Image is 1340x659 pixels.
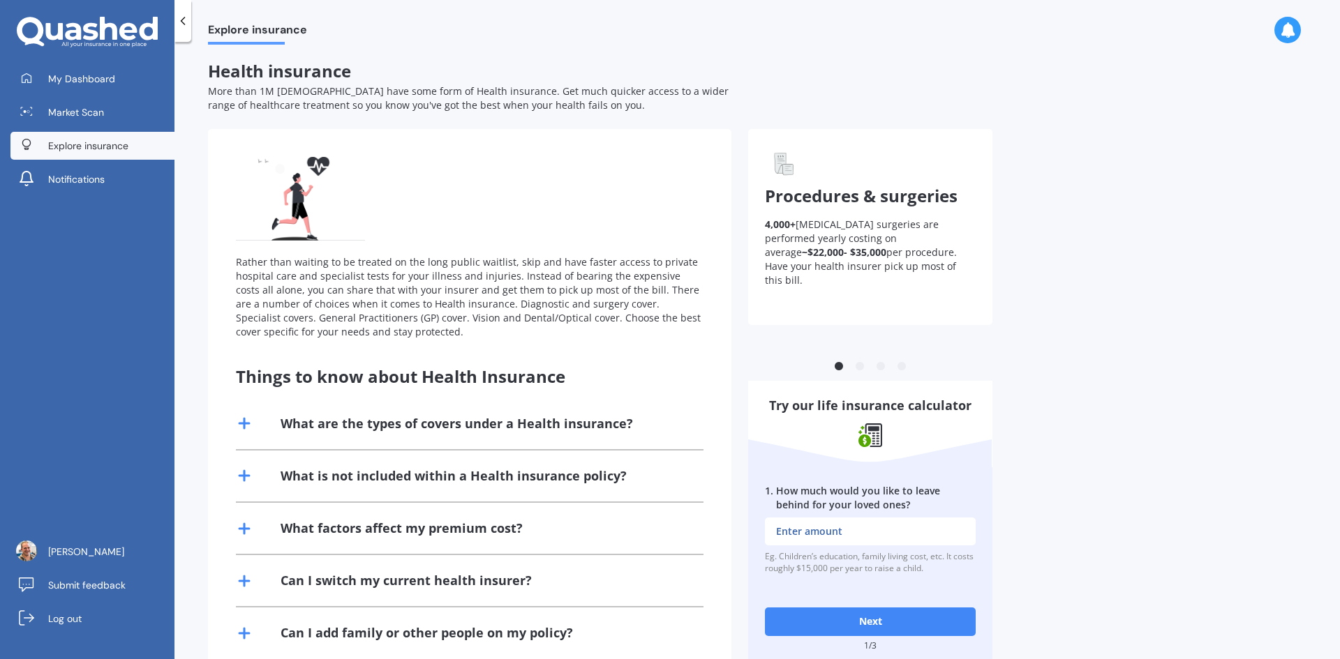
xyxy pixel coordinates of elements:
div: 1 . [765,484,773,512]
span: More than 1M [DEMOGRAPHIC_DATA] have some form of Health insurance. Get much quicker access to a ... [208,84,729,112]
button: 4 [895,360,909,374]
span: Explore insurance [48,139,128,153]
img: AEdFTp7IaJzALb9mdYodcprZQJ36mnsSGz-8HI2BSykM=s96-c [16,540,37,561]
div: 1 / 3 [765,642,976,650]
span: Notifications [48,172,105,186]
div: What are the types of covers under a Health insurance? [281,415,633,432]
a: Explore insurance [10,132,174,160]
img: Procedures & surgeries [765,146,800,181]
span: Submit feedback [48,578,126,592]
button: 2 [853,360,867,374]
span: Log out [48,612,82,626]
input: Enter amount [765,517,976,545]
a: [PERSON_NAME] [10,538,174,566]
a: Log out [10,605,174,633]
span: Explore insurance [208,23,307,42]
div: Rather than waiting to be treated on the long public waitlist, skip and have faster access to pri... [236,255,703,339]
span: Procedures & surgeries [765,184,958,207]
p: [MEDICAL_DATA] surgeries are performed yearly costing on average per procedure. Have your health ... [765,218,976,287]
a: My Dashboard [10,65,174,93]
span: My Dashboard [48,72,115,86]
span: Things to know about Health Insurance [236,365,565,388]
div: What factors affect my premium cost? [281,520,523,537]
span: [PERSON_NAME] [48,545,124,559]
button: 3 [874,360,888,374]
span: Health insurance [208,59,351,82]
button: 1 [832,360,846,374]
h3: Try our life insurance calculator [765,397,976,414]
a: Market Scan [10,98,174,126]
div: Eg. Children’s education, family living cost, etc. It costs roughly $15,000 per year to raise a c... [765,551,976,575]
span: Market Scan [48,105,104,119]
a: Notifications [10,165,174,193]
img: Health insurance [236,157,365,241]
a: Submit feedback [10,571,174,599]
div: Can I add family or other people on my policy? [281,624,573,642]
b: 4,000+ [765,218,796,231]
button: Next [765,607,976,635]
div: What is not included within a Health insurance policy? [281,467,627,485]
label: How much would you like to leave behind for your loved ones? [765,484,976,512]
div: Can I switch my current health insurer? [281,572,532,589]
b: ~$22,000- $35,000 [802,245,886,259]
